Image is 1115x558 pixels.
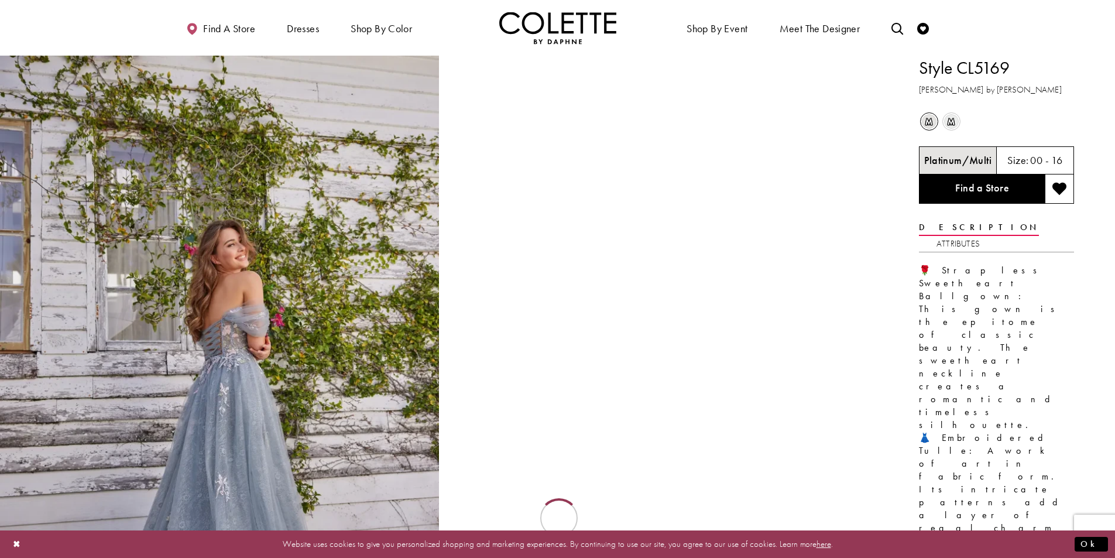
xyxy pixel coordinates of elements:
div: Diamond White/Multi [941,111,962,132]
span: Find a store [203,23,255,35]
button: Add to wishlist [1045,174,1074,204]
video: Style CL5169 Colette by Daphne #1 autoplay loop mute video [445,56,884,275]
span: Shop by color [348,12,415,44]
span: Shop By Event [687,23,747,35]
a: Meet the designer [777,12,863,44]
a: Attributes [936,235,980,252]
a: Find a store [183,12,258,44]
h1: Style CL5169 [919,56,1074,80]
span: Meet the designer [780,23,860,35]
span: Shop By Event [684,12,750,44]
span: Dresses [287,23,319,35]
img: Colette by Daphne [499,12,616,44]
a: Toggle search [888,12,906,44]
span: Dresses [284,12,322,44]
p: Website uses cookies to give you personalized shopping and marketing experiences. By continuing t... [84,536,1031,552]
button: Submit Dialog [1075,537,1108,552]
div: Product color controls state depends on size chosen [919,111,1074,133]
a: Description [919,219,1039,236]
button: Close Dialog [7,534,27,554]
a: Visit Home Page [499,12,616,44]
h3: [PERSON_NAME] by [PERSON_NAME] [919,83,1074,97]
h5: 00 - 16 [1030,155,1062,166]
span: Shop by color [351,23,412,35]
h5: Chosen color [924,155,992,166]
span: Size: [1007,153,1028,167]
a: here [816,538,831,550]
a: Check Wishlist [914,12,932,44]
a: Find a Store [919,174,1045,204]
div: Platinum/Multi [919,111,939,132]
